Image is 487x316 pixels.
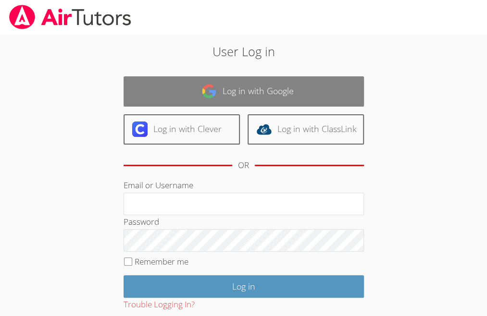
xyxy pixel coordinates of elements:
h2: User Log in [68,42,419,61]
input: Log in [124,275,364,298]
img: airtutors_banner-c4298cdbf04f3fff15de1276eac7730deb9818008684d7c2e4769d2f7ddbe033.png [8,5,132,29]
label: Email or Username [124,180,193,191]
div: OR [238,158,249,172]
a: Log in with Clever [124,114,240,145]
a: Log in with Google [124,76,364,107]
img: google-logo-50288ca7cdecda66e5e0955fdab243c47b7ad437acaf1139b6f446037453330a.svg [201,84,217,99]
img: classlink-logo-d6bb404cc1216ec64c9a2012d9dc4662098be43eaf13dc465df04b49fa7ab582.svg [256,122,272,137]
label: Remember me [135,256,188,267]
button: Trouble Logging In? [124,298,195,312]
label: Password [124,216,159,227]
a: Log in with ClassLink [248,114,364,145]
img: clever-logo-6eab21bc6e7a338710f1a6ff85c0baf02591cd810cc4098c63d3a4b26e2feb20.svg [132,122,148,137]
